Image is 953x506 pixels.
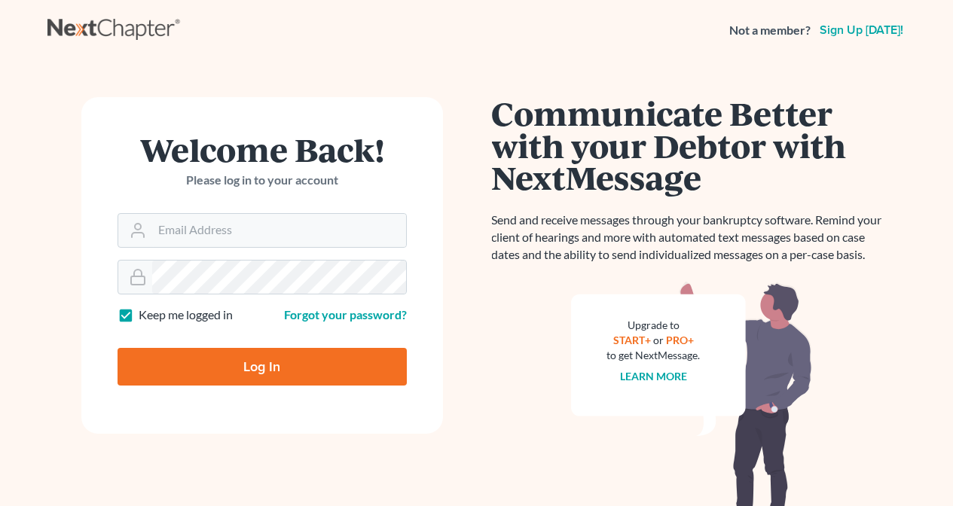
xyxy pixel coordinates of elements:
[492,212,891,264] p: Send and receive messages through your bankruptcy software. Remind your client of hearings and mo...
[817,24,906,36] a: Sign up [DATE]!
[118,133,407,166] h1: Welcome Back!
[152,214,406,247] input: Email Address
[729,22,811,39] strong: Not a member?
[118,172,407,189] p: Please log in to your account
[653,334,664,346] span: or
[607,348,701,363] div: to get NextMessage.
[607,318,701,333] div: Upgrade to
[613,334,651,346] a: START+
[620,370,687,383] a: Learn more
[666,334,694,346] a: PRO+
[118,348,407,386] input: Log In
[284,307,407,322] a: Forgot your password?
[139,306,233,324] label: Keep me logged in
[492,97,891,194] h1: Communicate Better with your Debtor with NextMessage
